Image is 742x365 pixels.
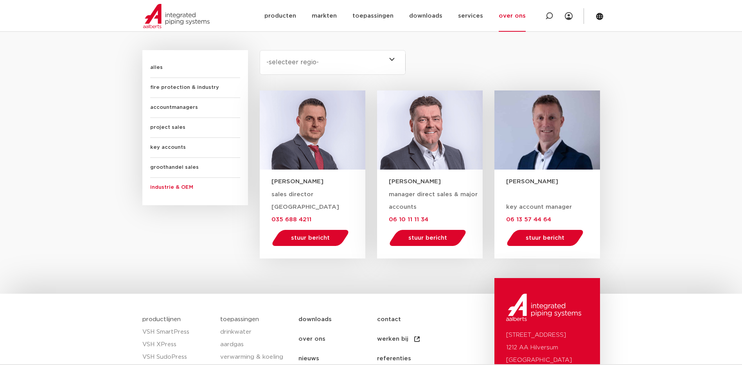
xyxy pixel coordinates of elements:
a: VSH SudoPress [142,351,213,363]
a: verwarming & koeling [220,351,291,363]
span: key accounts [150,138,240,158]
a: aardgas [220,338,291,351]
span: industrie & OEM [150,178,240,197]
span: sales director [GEOGRAPHIC_DATA] [271,192,339,210]
span: manager direct sales & major accounts [389,192,478,210]
a: 06 10 11 11 34 [389,216,428,222]
a: over ons [298,329,377,349]
h3: [PERSON_NAME] [389,177,483,186]
span: stuur bericht [408,235,447,241]
a: toepassingen [220,316,259,322]
span: stuur bericht [526,235,564,241]
a: werken bij [377,329,456,349]
span: groothandel sales [150,158,240,178]
span: fire protection & industry [150,78,240,98]
a: contact [377,310,456,329]
span: alles [150,58,240,78]
span: stuur bericht [291,235,330,241]
a: 06 13 57 44 64 [506,216,551,222]
span: key account manager [506,204,572,210]
h3: [PERSON_NAME] [271,177,365,186]
span: project sales [150,118,240,138]
a: 035 688 4211 [271,216,311,222]
a: downloads [298,310,377,329]
span: accountmanagers [150,98,240,118]
a: productlijnen [142,316,181,322]
a: drinkwater [220,326,291,338]
a: VSH XPress [142,338,213,351]
a: VSH SmartPress [142,326,213,338]
h3: [PERSON_NAME] [506,177,600,186]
